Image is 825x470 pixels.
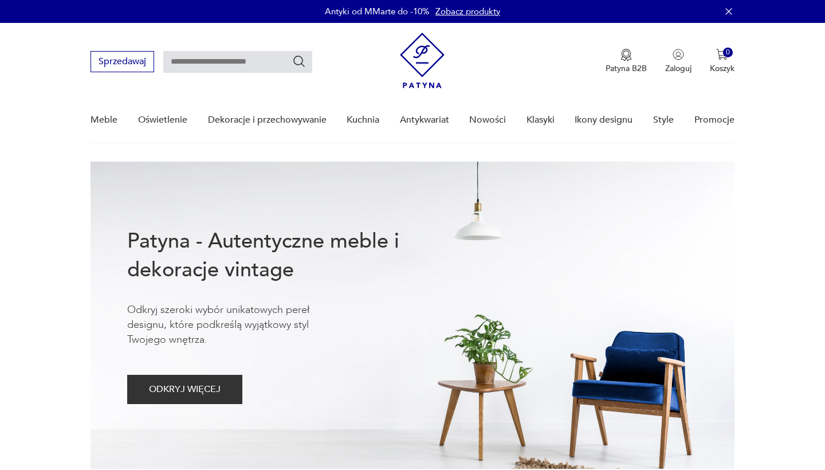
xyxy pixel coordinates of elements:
[400,33,445,88] img: Patyna - sklep z meblami i dekoracjami vintage
[127,386,242,394] a: ODKRYJ WIĘCEJ
[665,49,692,74] button: Zaloguj
[710,49,734,74] button: 0Koszyk
[91,58,154,66] a: Sprzedawaj
[606,49,647,74] a: Ikona medaluPatyna B2B
[723,48,733,57] div: 0
[620,49,632,61] img: Ikona medalu
[606,63,647,74] p: Patyna B2B
[606,49,647,74] button: Patyna B2B
[292,54,306,68] button: Szukaj
[710,63,734,74] p: Koszyk
[400,98,449,142] a: Antykwariat
[694,98,734,142] a: Promocje
[435,6,500,17] a: Zobacz produkty
[138,98,187,142] a: Oświetlenie
[575,98,632,142] a: Ikony designu
[91,51,154,72] button: Sprzedawaj
[127,303,345,347] p: Odkryj szeroki wybór unikatowych pereł designu, które podkreślą wyjątkowy styl Twojego wnętrza.
[673,49,684,60] img: Ikonka użytkownika
[469,98,506,142] a: Nowości
[325,6,430,17] p: Antyki od MMarte do -10%
[665,63,692,74] p: Zaloguj
[127,227,437,284] h1: Patyna - Autentyczne meble i dekoracje vintage
[527,98,555,142] a: Klasyki
[716,49,728,60] img: Ikona koszyka
[347,98,379,142] a: Kuchnia
[653,98,674,142] a: Style
[127,375,242,404] button: ODKRYJ WIĘCEJ
[208,98,327,142] a: Dekoracje i przechowywanie
[91,98,117,142] a: Meble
